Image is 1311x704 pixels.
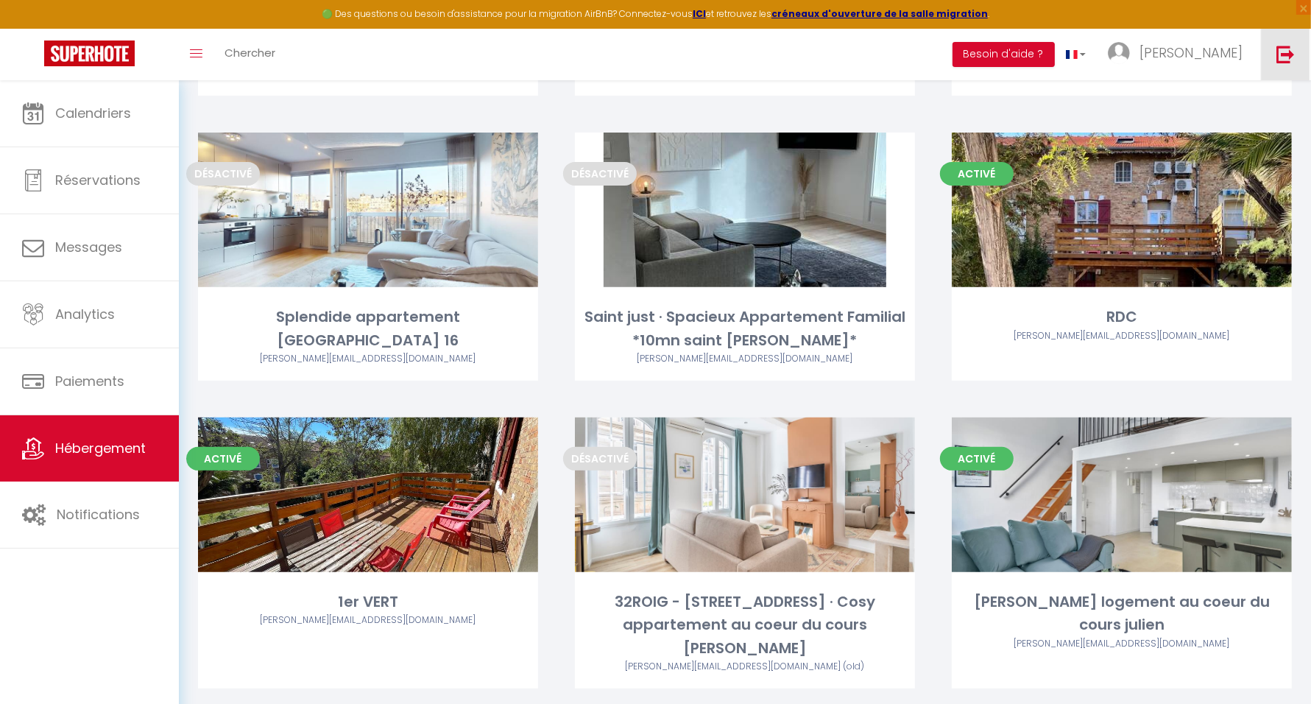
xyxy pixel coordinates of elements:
span: Désactivé [186,162,260,186]
span: Chercher [225,45,275,60]
a: ... [PERSON_NAME] [1097,29,1261,80]
div: Airbnb [198,352,538,366]
div: Saint just · Spacieux Appartement Familial *10mn saint [PERSON_NAME]* [575,306,915,352]
div: RDC [952,306,1292,328]
span: Réservations [55,171,141,189]
div: Airbnb [575,352,915,366]
span: Notifications [57,505,140,524]
div: 32ROIG - [STREET_ADDRESS] · Cosy appartement au coeur du cours [PERSON_NAME] [575,591,915,660]
a: créneaux d'ouverture de la salle migration [771,7,988,20]
span: Hébergement [55,439,146,457]
span: Analytics [55,305,115,323]
button: Ouvrir le widget de chat LiveChat [12,6,56,50]
div: Splendide appartement [GEOGRAPHIC_DATA] 16 [198,306,538,352]
span: Activé [940,162,1014,186]
span: Paiements [55,372,124,390]
span: Activé [940,447,1014,471]
div: Airbnb [575,660,915,674]
button: Besoin d'aide ? [953,42,1055,67]
div: 1er VERT [198,591,538,613]
span: Messages [55,238,122,256]
img: logout [1276,45,1295,63]
img: ... [1108,42,1130,64]
a: Chercher [213,29,286,80]
span: Calendriers [55,104,131,122]
span: Désactivé [563,447,637,471]
div: Airbnb [952,329,1292,343]
img: Super Booking [44,41,135,66]
div: [PERSON_NAME] logement au coeur du cours julien [952,591,1292,637]
a: ICI [693,7,706,20]
span: [PERSON_NAME] [1139,43,1243,62]
div: Airbnb [952,637,1292,651]
span: Désactivé [563,162,637,186]
span: Activé [186,447,260,471]
div: Airbnb [198,613,538,627]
